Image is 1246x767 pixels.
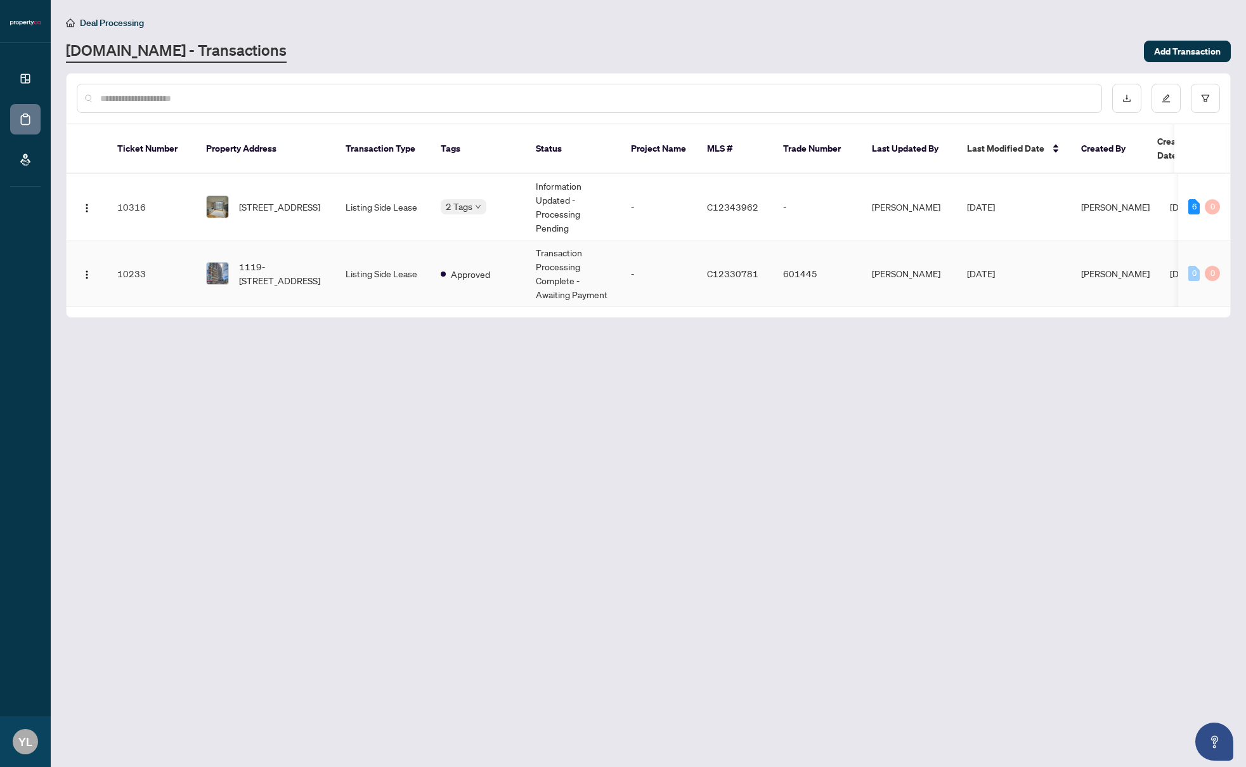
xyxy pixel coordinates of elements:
th: MLS # [697,124,773,174]
td: Listing Side Lease [335,174,431,240]
th: Status [526,124,621,174]
span: [DATE] [967,201,995,213]
td: 10316 [107,174,196,240]
div: 0 [1188,266,1200,281]
span: [DATE] [967,268,995,279]
img: Logo [82,270,92,280]
img: logo [10,19,41,27]
span: Add Transaction [1154,41,1221,62]
span: C12343962 [707,201,758,213]
th: Created Date [1147,124,1236,174]
span: Last Modified Date [967,141,1044,155]
td: Transaction Processing Complete - Awaiting Payment [526,240,621,307]
td: Information Updated - Processing Pending [526,174,621,240]
td: 601445 [773,240,862,307]
span: edit [1162,94,1171,103]
th: Created By [1071,124,1147,174]
button: Open asap [1195,723,1233,761]
span: download [1122,94,1131,103]
div: 0 [1205,266,1220,281]
img: Logo [82,203,92,213]
th: Property Address [196,124,335,174]
img: thumbnail-img [207,196,228,218]
button: download [1112,84,1141,113]
td: 10233 [107,240,196,307]
th: Last Modified Date [957,124,1071,174]
th: Project Name [621,124,697,174]
span: [PERSON_NAME] [1081,268,1150,279]
span: Created Date [1157,134,1210,162]
span: Approved [451,267,490,281]
td: - [621,240,697,307]
th: Transaction Type [335,124,431,174]
td: - [621,174,697,240]
button: Logo [77,263,97,284]
img: thumbnail-img [207,263,228,284]
th: Ticket Number [107,124,196,174]
a: [DOMAIN_NAME] - Transactions [66,40,287,63]
th: Tags [431,124,526,174]
span: [DATE] [1170,268,1198,279]
button: filter [1191,84,1220,113]
span: 2 Tags [446,199,472,214]
td: Listing Side Lease [335,240,431,307]
span: down [475,204,481,210]
div: 6 [1188,199,1200,214]
td: [PERSON_NAME] [862,240,957,307]
th: Last Updated By [862,124,957,174]
span: [STREET_ADDRESS] [239,200,320,214]
th: Trade Number [773,124,862,174]
button: edit [1152,84,1181,113]
span: C12330781 [707,268,758,279]
span: YL [18,733,32,751]
span: [PERSON_NAME] [1081,201,1150,213]
span: 1119-[STREET_ADDRESS] [239,259,325,287]
span: filter [1201,94,1210,103]
span: home [66,18,75,27]
td: [PERSON_NAME] [862,174,957,240]
button: Logo [77,197,97,217]
span: [DATE] [1170,201,1198,213]
td: - [773,174,862,240]
div: 0 [1205,199,1220,214]
button: Add Transaction [1144,41,1231,62]
span: Deal Processing [80,17,144,29]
